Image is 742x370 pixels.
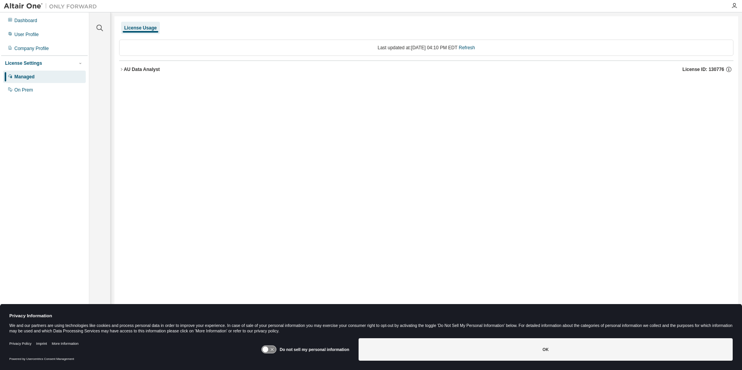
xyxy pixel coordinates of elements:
[14,87,33,93] div: On Prem
[14,45,49,52] div: Company Profile
[4,2,101,10] img: Altair One
[124,66,160,73] div: AU Data Analyst
[5,60,42,66] div: License Settings
[119,61,733,78] button: AU Data AnalystLicense ID: 130776
[124,25,157,31] div: License Usage
[14,74,35,80] div: Managed
[14,31,39,38] div: User Profile
[683,66,724,73] span: License ID: 130776
[14,17,37,24] div: Dashboard
[459,45,475,50] a: Refresh
[119,40,733,56] div: Last updated at: [DATE] 04:10 PM EDT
